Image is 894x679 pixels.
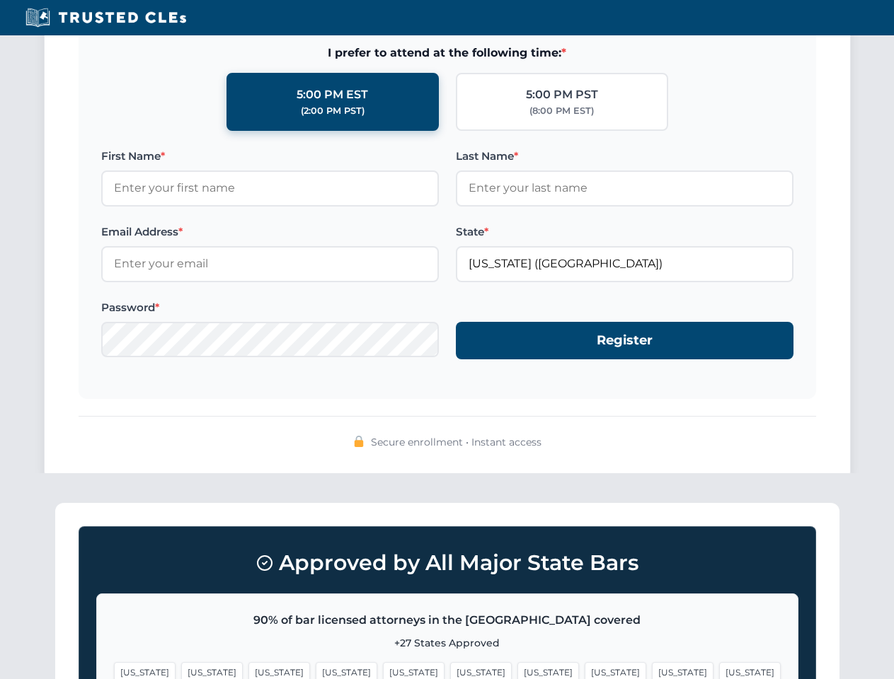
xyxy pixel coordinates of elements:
[114,611,781,629] p: 90% of bar licensed attorneys in the [GEOGRAPHIC_DATA] covered
[456,246,793,282] input: Florida (FL)
[353,436,365,447] img: 🔒
[297,86,368,104] div: 5:00 PM EST
[456,322,793,359] button: Register
[96,544,798,582] h3: Approved by All Major State Bars
[526,86,598,104] div: 5:00 PM PST
[529,104,594,118] div: (8:00 PM EST)
[456,170,793,206] input: Enter your last name
[101,299,439,316] label: Password
[371,434,541,450] span: Secure enrollment • Instant access
[101,170,439,206] input: Enter your first name
[101,44,793,62] span: I prefer to attend at the following time:
[21,7,190,28] img: Trusted CLEs
[101,148,439,165] label: First Name
[456,224,793,240] label: State
[301,104,365,118] div: (2:00 PM PST)
[101,224,439,240] label: Email Address
[456,148,793,165] label: Last Name
[114,635,781,651] p: +27 States Approved
[101,246,439,282] input: Enter your email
